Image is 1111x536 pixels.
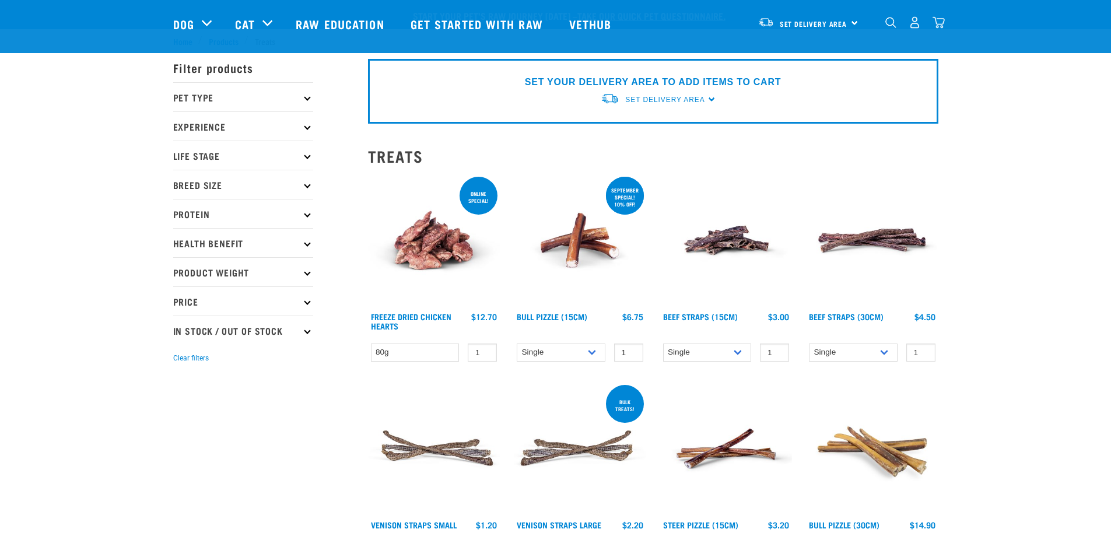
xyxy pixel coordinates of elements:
[173,141,313,170] p: Life Stage
[173,82,313,111] p: Pet Type
[660,174,793,307] img: Raw Essentials Beef Straps 15cm 6 Pack
[476,520,497,530] div: $1.20
[622,520,643,530] div: $2.20
[601,93,619,105] img: van-moving.png
[760,344,789,362] input: 1
[173,228,313,257] p: Health Benefit
[606,393,644,418] div: BULK TREATS!
[780,22,847,26] span: Set Delivery Area
[910,520,935,530] div: $14.90
[558,1,626,47] a: Vethub
[933,16,945,29] img: home-icon@2x.png
[173,316,313,345] p: In Stock / Out Of Stock
[622,312,643,321] div: $6.75
[517,523,601,527] a: Venison Straps Large
[368,174,500,307] img: FD Chicken Hearts
[517,314,587,318] a: Bull Pizzle (15cm)
[460,185,497,209] div: ONLINE SPECIAL!
[614,344,643,362] input: 1
[173,170,313,199] p: Breed Size
[235,15,255,33] a: Cat
[471,312,497,321] div: $12.70
[758,17,774,27] img: van-moving.png
[173,257,313,286] p: Product Weight
[468,344,497,362] input: 1
[371,314,451,328] a: Freeze Dried Chicken Hearts
[914,312,935,321] div: $4.50
[909,16,921,29] img: user.png
[663,314,738,318] a: Beef Straps (15cm)
[809,523,879,527] a: Bull Pizzle (30cm)
[173,111,313,141] p: Experience
[906,344,935,362] input: 1
[173,15,194,33] a: Dog
[371,523,457,527] a: Venison Straps Small
[525,75,781,89] p: SET YOUR DELIVERY AREA TO ADD ITEMS TO CART
[806,383,938,515] img: Bull Pizzle 30cm for Dogs
[173,353,209,363] button: Clear filters
[806,174,938,307] img: Raw Essentials Beef Straps 6 Pack
[768,312,789,321] div: $3.00
[660,383,793,515] img: Raw Essentials Steer Pizzle 15cm
[173,286,313,316] p: Price
[368,383,500,515] img: Venison Straps
[606,181,644,213] div: September special! 10% off!
[663,523,738,527] a: Steer Pizzle (15cm)
[768,520,789,530] div: $3.20
[514,174,646,307] img: Bull Pizzle
[284,1,398,47] a: Raw Education
[514,383,646,515] img: Stack of 3 Venison Straps Treats for Pets
[173,199,313,228] p: Protein
[368,147,938,165] h2: Treats
[885,17,896,28] img: home-icon-1@2x.png
[399,1,558,47] a: Get started with Raw
[173,53,313,82] p: Filter products
[625,96,705,104] span: Set Delivery Area
[809,314,884,318] a: Beef Straps (30cm)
